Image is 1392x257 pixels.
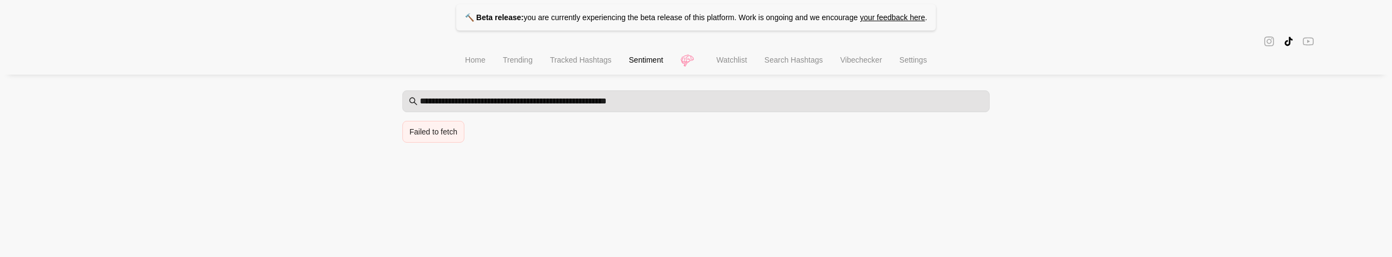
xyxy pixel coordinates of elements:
[717,56,747,64] span: Watchlist
[1303,35,1314,47] span: youtube
[840,56,882,64] span: Vibechecker
[1264,35,1275,47] span: instagram
[899,56,927,64] span: Settings
[860,13,925,22] a: your feedback here
[456,4,936,30] p: you are currently experiencing the beta release of this platform. Work is ongoing and we encourage .
[465,13,524,22] strong: 🔨 Beta release:
[503,56,533,64] span: Trending
[409,126,457,138] div: Failed to fetch
[465,56,485,64] span: Home
[409,97,418,106] span: search
[629,56,663,64] span: Sentiment
[765,56,823,64] span: Search Hashtags
[550,56,611,64] span: Tracked Hashtags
